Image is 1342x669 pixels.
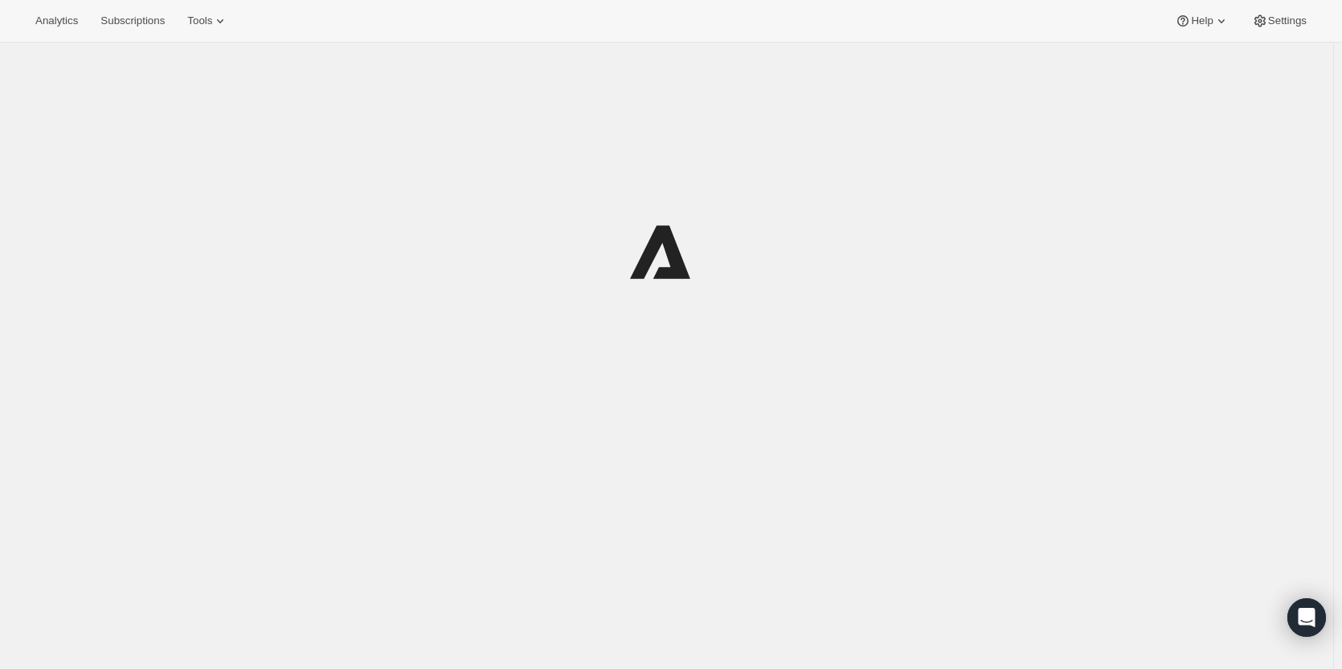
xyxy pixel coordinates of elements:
[35,14,78,27] span: Analytics
[100,14,165,27] span: Subscriptions
[187,14,212,27] span: Tools
[91,10,174,32] button: Subscriptions
[1287,598,1326,637] div: Open Intercom Messenger
[178,10,238,32] button: Tools
[26,10,88,32] button: Analytics
[1165,10,1238,32] button: Help
[1242,10,1316,32] button: Settings
[1191,14,1213,27] span: Help
[1268,14,1307,27] span: Settings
